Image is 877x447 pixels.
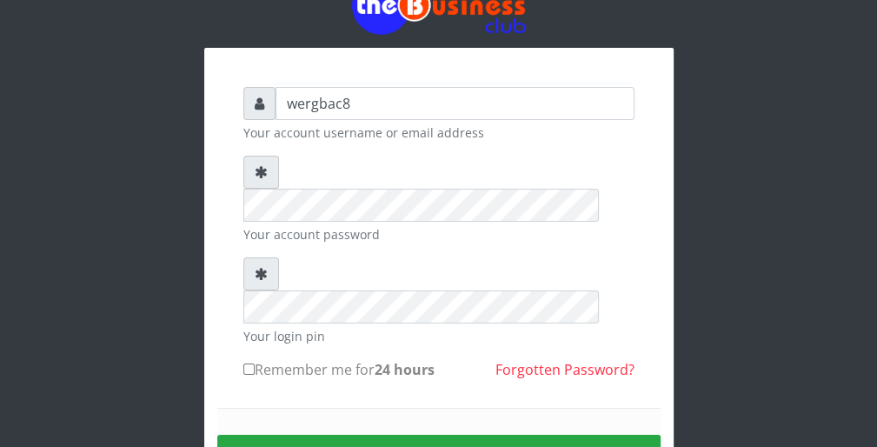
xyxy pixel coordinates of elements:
b: 24 hours [375,360,435,379]
input: Remember me for24 hours [243,364,255,375]
small: Your account password [243,225,634,244]
a: Forgotten Password? [495,360,634,379]
small: Your login pin [243,327,634,345]
input: Username or email address [276,87,634,120]
small: Your account username or email address [243,123,634,142]
label: Remember me for [243,359,435,380]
